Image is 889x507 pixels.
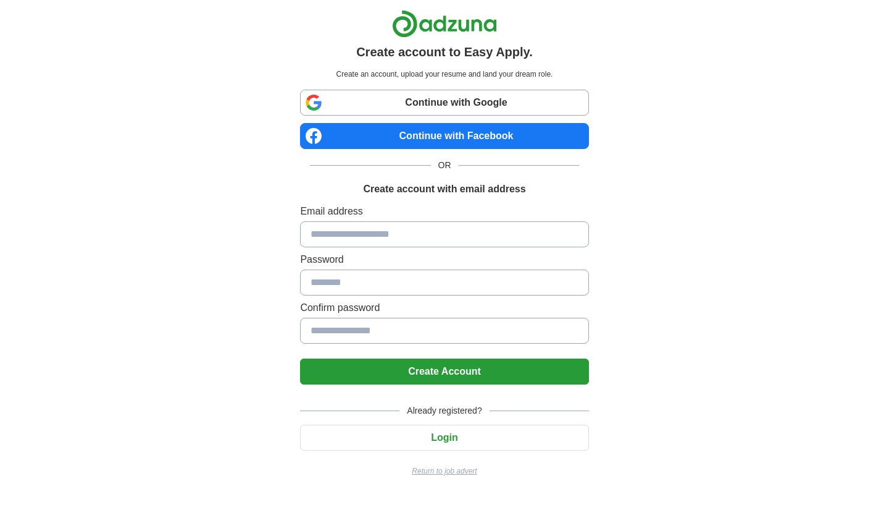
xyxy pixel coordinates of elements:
a: Login [300,432,588,443]
a: Continue with Facebook [300,123,588,149]
h1: Create account with email address [363,182,525,197]
span: Already registered? [399,404,489,417]
label: Confirm password [300,300,588,315]
a: Continue with Google [300,90,588,116]
button: Login [300,425,588,451]
img: Adzuna logo [392,10,497,38]
h1: Create account to Easy Apply. [356,43,533,61]
p: Create an account, upload your resume and land your dream role. [303,69,586,80]
span: OR [431,159,459,172]
label: Email address [300,204,588,219]
label: Password [300,252,588,267]
button: Create Account [300,359,588,385]
a: Return to job advert [300,466,588,477]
